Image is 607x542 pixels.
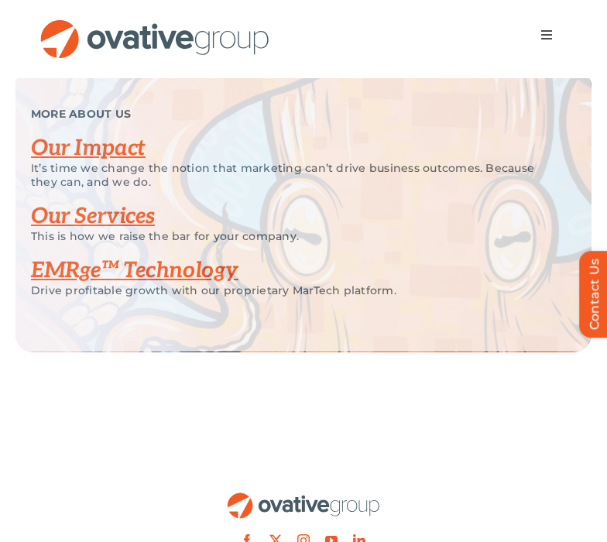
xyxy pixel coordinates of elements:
a: OG_Full_horizontal_RGB [39,18,271,33]
p: MORE ABOUT US [31,107,553,121]
a: OG_Full_horizontal_RGB [226,491,381,506]
p: It’s time we change the notion that marketing can’t drive business outcomes. Because they can, an... [31,161,553,189]
a: Our Impact [31,135,146,161]
p: This is how we raise the bar for your company. [31,229,553,243]
p: Drive profitable growth with our proprietary MarTech platform. [31,283,553,297]
nav: Menu [525,19,568,50]
a: EMRge™ Technology [31,258,238,283]
a: Our Services [31,204,155,229]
